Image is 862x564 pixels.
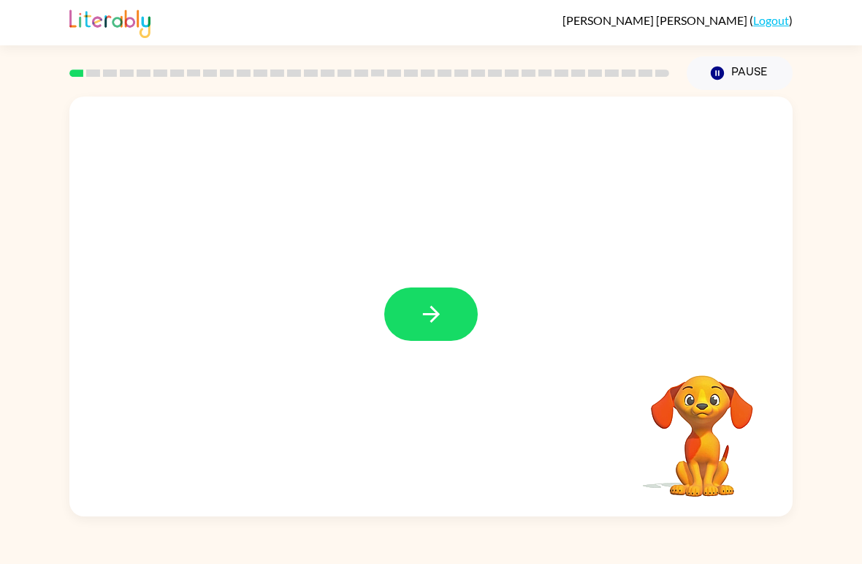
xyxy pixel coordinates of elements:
img: Literably [69,6,150,38]
div: ( ) [562,13,793,27]
a: Logout [753,13,789,27]
span: [PERSON_NAME] [PERSON_NAME] [562,13,750,27]
button: Pause [687,56,793,90]
video: Your browser must support playing .mp4 files to use Literably. Please try using another browser. [629,353,775,499]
